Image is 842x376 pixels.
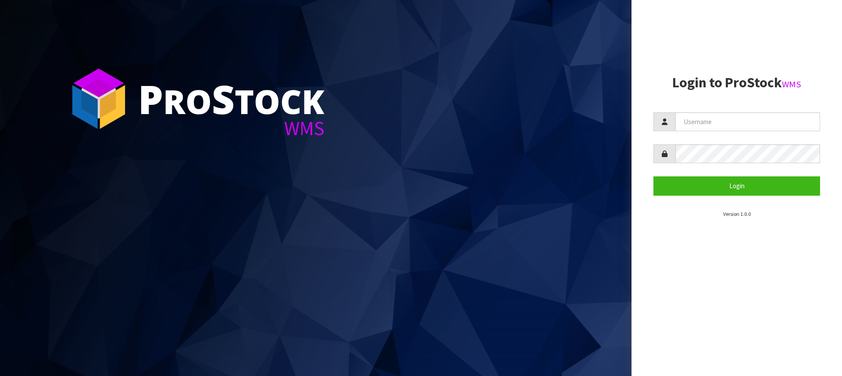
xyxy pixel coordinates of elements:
div: WMS [138,118,325,138]
small: WMS [782,79,801,90]
h2: Login to ProStock [653,75,820,90]
button: Login [653,176,820,195]
div: ro tock [138,79,325,118]
small: Version 1.0.0 [723,211,751,217]
span: P [138,72,163,125]
img: ProStock Cube [66,66,132,132]
input: Username [675,112,820,131]
span: S [212,72,235,125]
